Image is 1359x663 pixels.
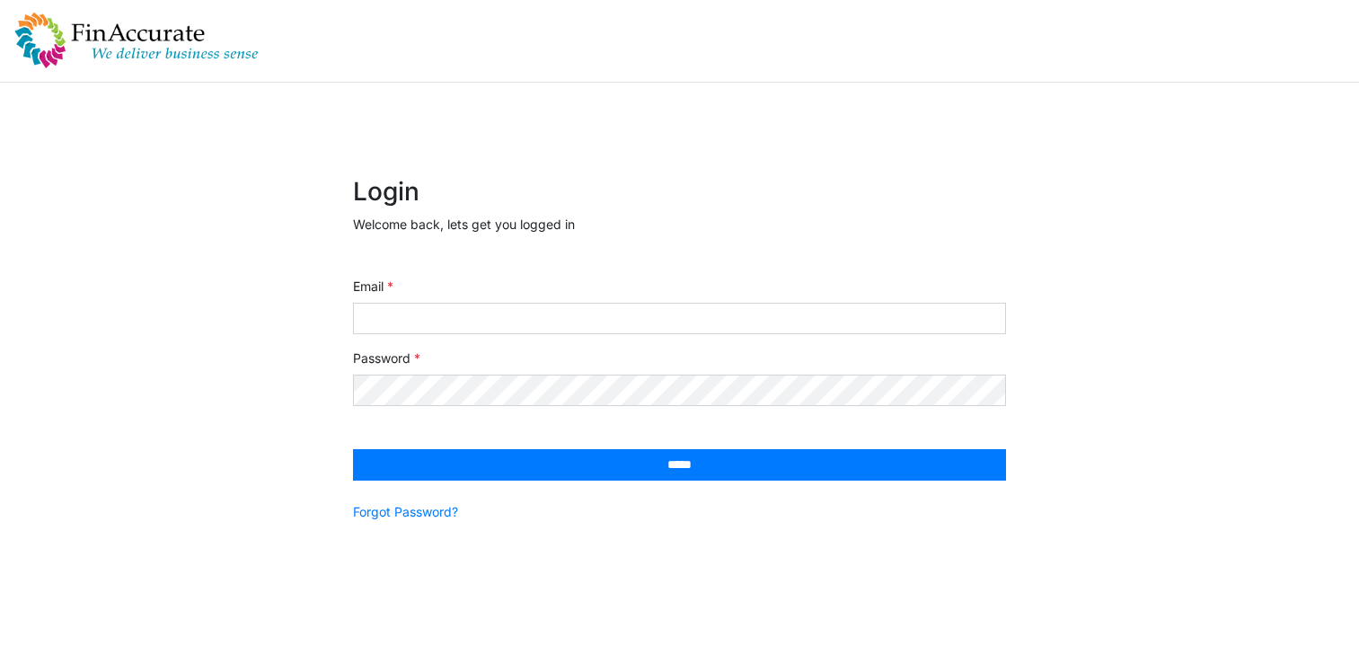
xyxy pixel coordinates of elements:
a: Forgot Password? [353,502,458,521]
p: Welcome back, lets get you logged in [353,215,1006,234]
label: Password [353,349,420,367]
img: spp logo [14,12,259,69]
h2: Login [353,177,1006,208]
label: Email [353,277,393,296]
